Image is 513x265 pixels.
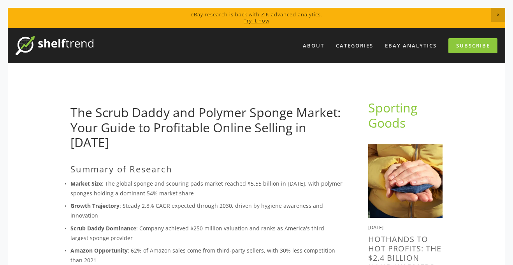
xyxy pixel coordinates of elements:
strong: Market Size [70,180,102,187]
p: : Company achieved $250 million valuation and ranks as America's third-largest sponge provider [70,223,343,243]
div: Categories [331,39,378,52]
strong: Growth Trajectory [70,202,119,209]
span: Close Announcement [491,8,505,22]
a: The Scrub Daddy and Polymer Sponge Market: Your Guide to Profitable Online Selling in [DATE] [70,104,341,151]
p: : 62% of Amazon sales come from third-party sellers, with 30% less competition than 2021 [70,246,343,265]
strong: Scrub Daddy Dominance [70,225,136,232]
a: Sporting Goods [368,99,420,131]
a: Try it now [244,17,269,24]
p: : Steady 2.8% CAGR expected through 2030, driven by hygiene awareness and innovation [70,201,343,220]
img: HotHands to Hot Profits: The $2.4 Billion Hand Warmers Winter Opportunity [368,144,443,218]
time: [DATE] [368,224,383,231]
img: ShelfTrend [16,36,93,55]
a: About [298,39,329,52]
p: : The global sponge and scouring pads market reached $5.55 billion in [DATE], with polymer sponge... [70,179,343,198]
a: eBay Analytics [380,39,442,52]
h2: Summary of Research [70,164,343,174]
a: Subscribe [448,38,497,53]
strong: Amazon Opportunity [70,247,128,254]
